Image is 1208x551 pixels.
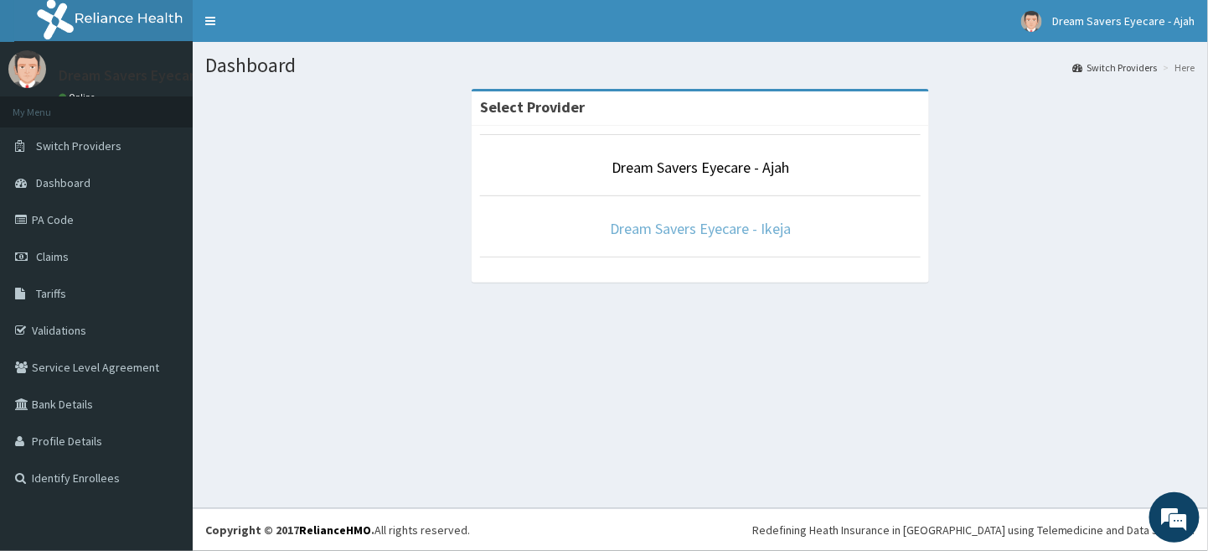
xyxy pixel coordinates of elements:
span: Switch Providers [36,138,121,153]
a: RelianceHMO [299,522,371,538]
img: User Image [1021,11,1042,32]
span: Dream Savers Eyecare - Ajah [1052,13,1195,29]
img: User Image [8,50,46,88]
a: Switch Providers [1073,60,1158,75]
div: Redefining Heath Insurance in [GEOGRAPHIC_DATA] using Telemedicine and Data Science! [752,522,1195,538]
strong: Select Provider [480,97,585,117]
p: Dream Savers Eyecare - Ajah [59,68,242,83]
span: Tariffs [36,286,66,301]
li: Here [1159,60,1195,75]
a: Online [59,91,99,103]
a: Dream Savers Eyecare - Ajah [612,158,789,177]
h1: Dashboard [205,55,1195,76]
strong: Copyright © 2017 . [205,522,374,538]
span: Claims [36,249,69,264]
footer: All rights reserved. [193,508,1208,551]
a: Dream Savers Eyecare - Ikeja [610,219,791,238]
span: Dashboard [36,175,90,190]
